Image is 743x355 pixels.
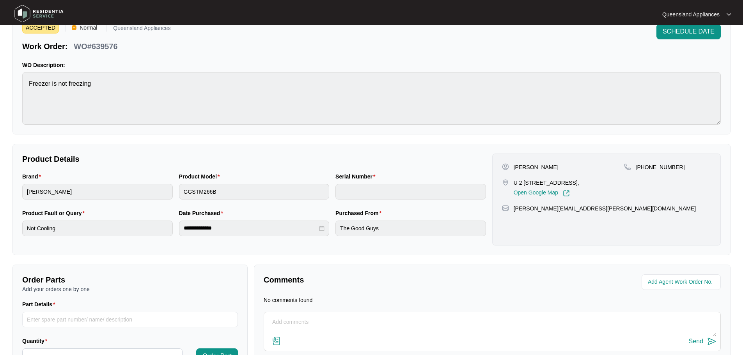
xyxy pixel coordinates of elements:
[22,184,173,200] input: Brand
[727,12,731,16] img: dropdown arrow
[656,24,721,39] button: SCHEDULE DATE
[264,274,487,285] p: Comments
[22,337,50,345] label: Quantity
[22,300,59,308] label: Part Details
[663,27,715,36] span: SCHEDULE DATE
[689,338,703,345] div: Send
[335,221,486,236] input: Purchased From
[563,190,570,197] img: Link-External
[514,190,570,197] a: Open Google Map
[335,209,385,217] label: Purchased From
[22,285,238,293] p: Add your orders one by one
[648,277,716,287] input: Add Agent Work Order No.
[22,209,88,217] label: Product Fault or Query
[179,173,223,180] label: Product Model
[335,184,486,200] input: Serial Number
[179,184,330,200] input: Product Model
[689,336,716,347] button: Send
[184,224,318,232] input: Date Purchased
[22,221,173,236] input: Product Fault or Query
[22,22,59,34] span: ACCEPTED
[22,312,238,327] input: Part Details
[502,179,509,186] img: map-pin
[335,173,378,180] label: Serial Number
[514,179,579,187] p: U 2 [STREET_ADDRESS],
[22,173,44,180] label: Brand
[264,296,312,304] p: No comments found
[636,163,685,171] p: [PHONE_NUMBER]
[74,41,117,52] p: WO#639576
[22,72,721,125] textarea: Freezer is not freezing
[12,2,66,25] img: residentia service logo
[272,336,281,346] img: file-attachment-doc.svg
[514,163,559,171] p: [PERSON_NAME]
[22,41,67,52] p: Work Order:
[707,337,716,346] img: send-icon.svg
[502,163,509,170] img: user-pin
[179,209,226,217] label: Date Purchased
[502,205,509,212] img: map-pin
[113,25,170,34] p: Queensland Appliances
[76,22,100,34] span: Normal
[22,154,486,164] p: Product Details
[624,163,631,170] img: map-pin
[514,205,696,212] p: [PERSON_NAME][EMAIL_ADDRESS][PERSON_NAME][DOMAIN_NAME]
[72,25,76,30] img: Vercel Logo
[22,61,721,69] p: WO Description:
[662,11,720,18] p: Queensland Appliances
[22,274,238,285] p: Order Parts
